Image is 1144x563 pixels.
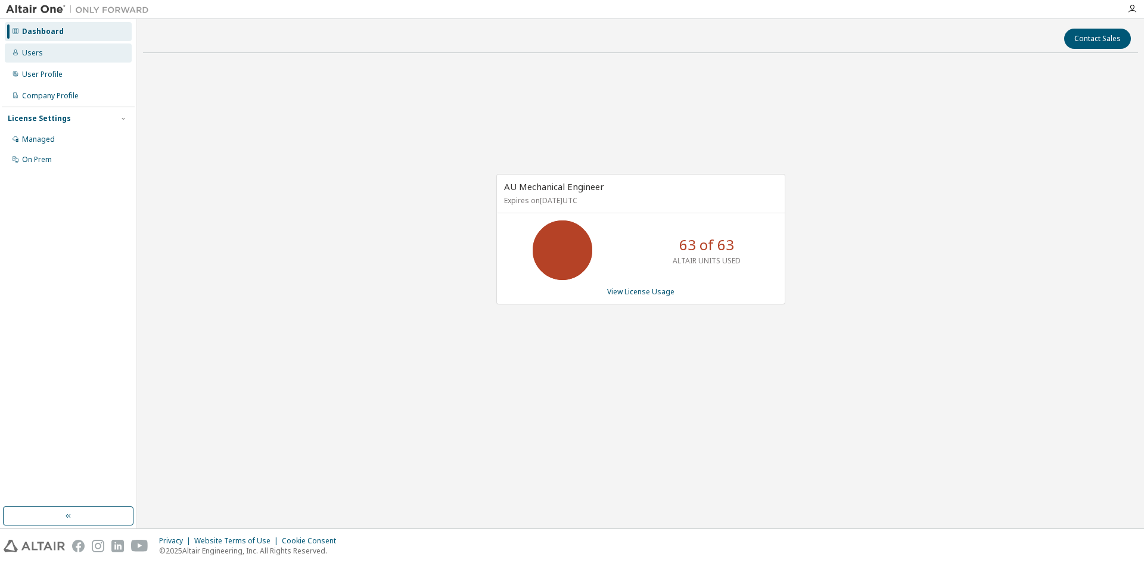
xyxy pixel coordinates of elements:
div: Company Profile [22,91,79,101]
img: youtube.svg [131,540,148,552]
div: Users [22,48,43,58]
p: Expires on [DATE] UTC [504,195,775,206]
div: User Profile [22,70,63,79]
div: Dashboard [22,27,64,36]
img: facebook.svg [72,540,85,552]
p: 63 of 63 [679,235,734,255]
span: AU Mechanical Engineer [504,181,604,192]
div: Website Terms of Use [194,536,282,546]
img: linkedin.svg [111,540,124,552]
p: © 2025 Altair Engineering, Inc. All Rights Reserved. [159,546,343,556]
p: ALTAIR UNITS USED [673,256,741,266]
div: Privacy [159,536,194,546]
div: On Prem [22,155,52,164]
button: Contact Sales [1064,29,1131,49]
a: View License Usage [607,287,674,297]
div: Cookie Consent [282,536,343,546]
div: License Settings [8,114,71,123]
img: Altair One [6,4,155,15]
div: Managed [22,135,55,144]
img: instagram.svg [92,540,104,552]
img: altair_logo.svg [4,540,65,552]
